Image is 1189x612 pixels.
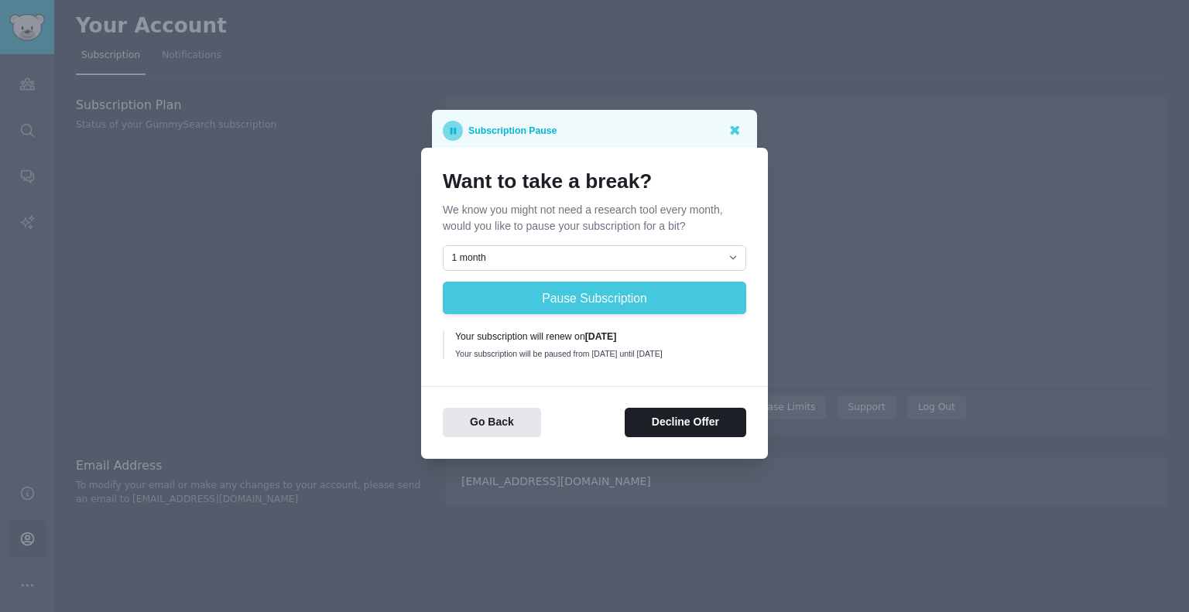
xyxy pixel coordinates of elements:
p: Subscription Pause [468,121,557,141]
button: Go Back [443,408,541,438]
b: [DATE] [585,331,617,342]
h1: Want to take a break? [443,169,746,194]
button: Pause Subscription [443,282,746,314]
div: Your subscription will renew on [455,330,735,344]
button: Decline Offer [625,408,746,438]
p: We know you might not need a research tool every month, would you like to pause your subscription... [443,202,746,234]
div: Your subscription will be paused from [DATE] until [DATE] [455,348,735,359]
